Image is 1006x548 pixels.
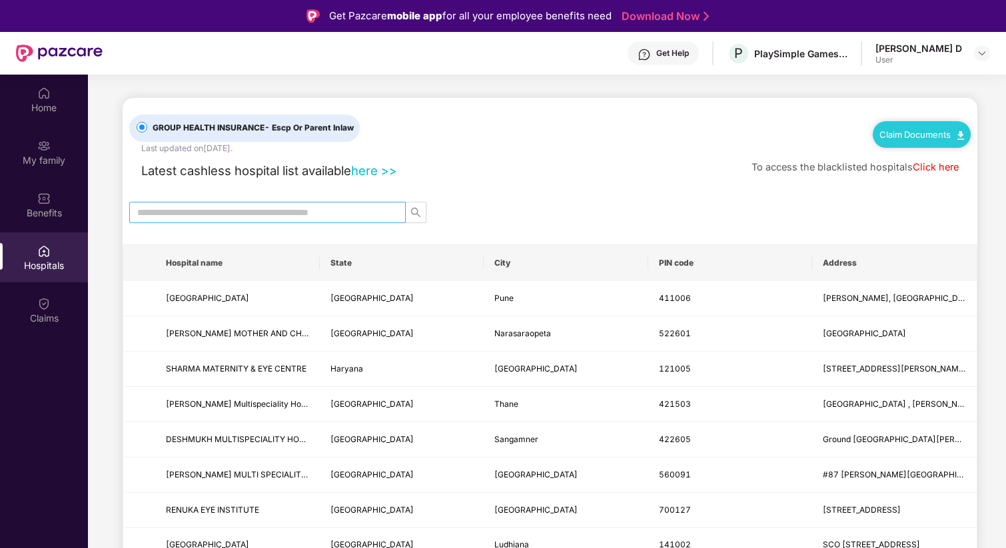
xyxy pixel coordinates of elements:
span: Hospital name [166,258,309,268]
td: Maharashtra [320,422,484,457]
a: Click here [913,161,959,173]
td: West Bengal [320,493,484,528]
a: here >> [351,163,397,178]
span: GROUP HEALTH INSURANCE [147,122,359,135]
span: 522601 [659,328,691,338]
td: 1st Floor Vasthu Arcade Building , Swami Samarth Chowk [812,387,977,422]
span: RENUKA EYE INSTITUTE [166,505,259,515]
td: Faridabad [484,352,648,387]
th: Address [812,245,977,281]
span: [PERSON_NAME] Multispeciality Hospital [166,399,321,409]
span: [GEOGRAPHIC_DATA] [330,293,414,303]
span: [GEOGRAPHIC_DATA] [166,293,249,303]
span: [GEOGRAPHIC_DATA] [494,469,578,479]
span: 422605 [659,434,691,444]
img: New Pazcare Logo [16,45,103,62]
span: Thane [494,399,518,409]
img: svg+xml;base64,PHN2ZyBpZD0iQmVuZWZpdHMiIHhtbG5zPSJodHRwOi8vd3d3LnczLm9yZy8yMDAwL3N2ZyIgd2lkdGg9Ij... [37,192,51,205]
span: Sangamner [494,434,538,444]
span: [PERSON_NAME] MULTI SPECIALITY HOSPITAL [166,469,348,479]
td: SHANTHA MULTI SPECIALITY HOSPITAL [155,457,320,493]
th: State [320,245,484,281]
span: Pune [494,293,514,303]
span: SHARMA MATERNITY & EYE CENTRE [166,364,306,374]
span: P [734,45,743,61]
img: svg+xml;base64,PHN2ZyB3aWR0aD0iMjAiIGhlaWdodD0iMjAiIHZpZXdCb3g9IjAgMCAyMCAyMCIgZmlsbD0ibm9uZSIgeG... [37,139,51,152]
th: City [484,245,648,281]
span: [GEOGRAPHIC_DATA] [330,328,414,338]
span: search [406,207,426,218]
td: Pune [484,281,648,316]
span: [GEOGRAPHIC_DATA] [330,399,414,409]
td: SHARMA MATERNITY & EYE CENTRE [155,352,320,387]
td: Thane [484,387,648,422]
button: search [405,202,426,223]
div: Get Help [656,48,689,59]
th: Hospital name [155,245,320,281]
td: House No 94 , New Indusrial Town, Deep Chand Bhartia Marg [812,352,977,387]
span: 411006 [659,293,691,303]
img: svg+xml;base64,PHN2ZyBpZD0iSGVscC0zMngzMiIgeG1sbnM9Imh0dHA6Ly93d3cudzMub3JnLzIwMDAvc3ZnIiB3aWR0aD... [638,48,651,61]
td: Siddharth Mension, Pune Nagar Road, Opp Agakhan Palace [812,281,977,316]
td: Bangalore [484,457,648,493]
span: [PERSON_NAME] MOTHER AND CHILD HOSPITAL [166,328,356,338]
span: To access the blacklisted hospitals [752,161,913,173]
td: Maharashtra [320,281,484,316]
td: Sangamner [484,422,648,457]
img: svg+xml;base64,PHN2ZyBpZD0iQ2xhaW0iIHhtbG5zPSJodHRwOi8vd3d3LnczLm9yZy8yMDAwL3N2ZyIgd2lkdGg9IjIwIi... [37,297,51,310]
td: Ground Floor Visawa Building, Pune Nashik Highway [812,422,977,457]
span: 560091 [659,469,691,479]
td: Siddhivinayak Multispeciality Hospital [155,387,320,422]
div: [PERSON_NAME] D [875,42,962,55]
span: Address [823,258,966,268]
span: [GEOGRAPHIC_DATA] [494,505,578,515]
img: svg+xml;base64,PHN2ZyBpZD0iRHJvcGRvd24tMzJ4MzIiIHhtbG5zPSJodHRwOi8vd3d3LnczLm9yZy8yMDAwL3N2ZyIgd2... [977,48,987,59]
span: [GEOGRAPHIC_DATA] [494,364,578,374]
img: svg+xml;base64,PHN2ZyBpZD0iSG9tZSIgeG1sbnM9Imh0dHA6Ly93d3cudzMub3JnLzIwMDAvc3ZnIiB3aWR0aD0iMjAiIG... [37,87,51,100]
td: Narasaraopeta [484,316,648,352]
span: 421503 [659,399,691,409]
span: 700127 [659,505,691,515]
span: [GEOGRAPHIC_DATA] [330,505,414,515]
div: User [875,55,962,65]
td: SHREE HOSPITAL [155,281,320,316]
span: [STREET_ADDRESS][PERSON_NAME] [823,364,967,374]
div: Last updated on [DATE] . [141,142,233,154]
span: Haryana [330,364,363,374]
th: PIN code [648,245,813,281]
td: Kolkata [484,493,648,528]
span: - Escp Or Parent Inlaw [264,123,354,133]
span: [GEOGRAPHIC_DATA] [330,434,414,444]
td: RENUKA EYE INSTITUTE [155,493,320,528]
span: DESHMUKH MULTISPECIALITY HOSPITAL [166,434,326,444]
td: Andhra Pradesh [320,316,484,352]
span: [GEOGRAPHIC_DATA] [330,469,414,479]
td: #87 VENKATESHWARA COMPLEX B.E.L.LAYOUT, 1ST STAGE, MAGADI MAIN ROAD [812,457,977,493]
td: 25/3 Rathtala, Jessore Road south [812,493,977,528]
a: Download Now [622,9,705,23]
img: Stroke [704,9,709,23]
span: Ground [GEOGRAPHIC_DATA][PERSON_NAME] [823,434,1002,444]
td: Karnataka [320,457,484,493]
span: [GEOGRAPHIC_DATA] [823,328,906,338]
span: [STREET_ADDRESS] [823,505,901,515]
a: Claim Documents [879,129,964,140]
span: [GEOGRAPHIC_DATA] , [PERSON_NAME] [823,399,978,409]
span: 121005 [659,364,691,374]
strong: mobile app [387,9,442,22]
td: DESHMUKH MULTISPECIALITY HOSPITAL [155,422,320,457]
td: Haryana [320,352,484,387]
span: Narasaraopeta [494,328,551,338]
td: Maharashtra [320,387,484,422]
img: Logo [306,9,320,23]
img: svg+xml;base64,PHN2ZyB4bWxucz0iaHR0cDovL3d3dy53My5vcmcvMjAwMC9zdmciIHdpZHRoPSIxMC40IiBoZWlnaHQ9Ij... [957,131,964,140]
img: svg+xml;base64,PHN2ZyBpZD0iSG9zcGl0YWxzIiB4bWxucz0iaHR0cDovL3d3dy53My5vcmcvMjAwMC9zdmciIHdpZHRoPS... [37,244,51,258]
td: Palnadu Road, Beside Municiple Library [812,316,977,352]
span: Latest cashless hospital list available [141,163,351,178]
td: SRI SRINIVASA MOTHER AND CHILD HOSPITAL [155,316,320,352]
div: Get Pazcare for all your employee benefits need [329,8,612,24]
div: PlaySimple Games Private Limited [754,47,847,60]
